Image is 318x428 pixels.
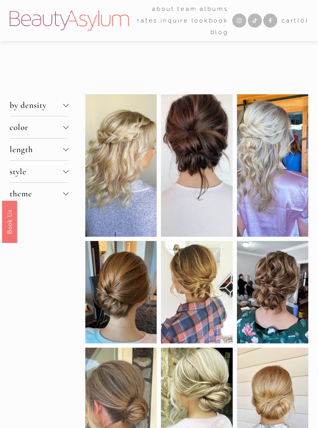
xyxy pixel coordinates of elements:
[152,4,175,14] span: about
[177,4,197,14] span: team
[301,17,306,24] span: 0
[161,15,189,26] a: Inquire
[152,3,175,15] a: folder dropdown
[200,3,228,15] a: albums
[192,15,228,26] a: Lookbook
[10,122,63,132] span: color
[282,16,308,26] a: 0 items in cart
[10,94,69,116] button: by density
[232,14,246,28] a: Instagram
[10,116,69,138] button: color
[297,17,308,24] span: ( )
[10,183,69,204] button: theme
[10,139,69,160] button: length
[10,189,63,199] span: theme
[2,200,17,243] a: Book Us
[211,26,228,38] a: Blog
[177,3,197,15] a: folder dropdown
[10,161,69,182] button: style
[137,15,158,26] a: Rates
[10,100,63,110] span: by density
[10,144,63,154] span: length
[248,14,262,28] a: TikTok
[10,166,63,177] span: style
[263,14,277,28] a: Facebook
[10,10,129,31] img: Beauty Asylum | Bridal Hair &amp; Makeup Charlotte &amp; Atlanta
